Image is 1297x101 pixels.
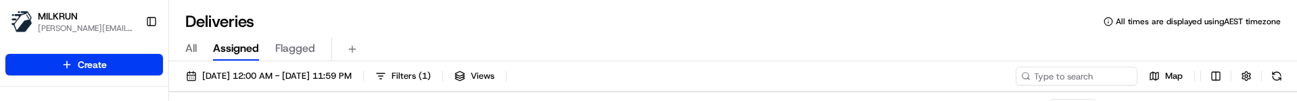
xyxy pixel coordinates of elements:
[1016,67,1137,86] input: Type to search
[5,5,140,38] button: MILKRUNMILKRUN[PERSON_NAME][EMAIL_ADDRESS][DOMAIN_NAME]
[202,70,352,82] span: [DATE] 12:00 AM - [DATE] 11:59 PM
[213,40,259,57] span: Assigned
[5,54,163,75] button: Create
[471,70,494,82] span: Views
[419,70,431,82] span: ( 1 )
[1143,67,1189,86] button: Map
[275,40,315,57] span: Flagged
[185,11,254,32] h1: Deliveries
[185,40,197,57] span: All
[1165,70,1183,82] span: Map
[11,11,32,32] img: MILKRUN
[369,67,437,86] button: Filters(1)
[38,23,135,34] button: [PERSON_NAME][EMAIL_ADDRESS][DOMAIN_NAME]
[78,58,107,71] span: Create
[392,70,431,82] span: Filters
[1116,16,1281,27] span: All times are displayed using AEST timezone
[38,9,78,23] button: MILKRUN
[180,67,358,86] button: [DATE] 12:00 AM - [DATE] 11:59 PM
[1267,67,1286,86] button: Refresh
[448,67,500,86] button: Views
